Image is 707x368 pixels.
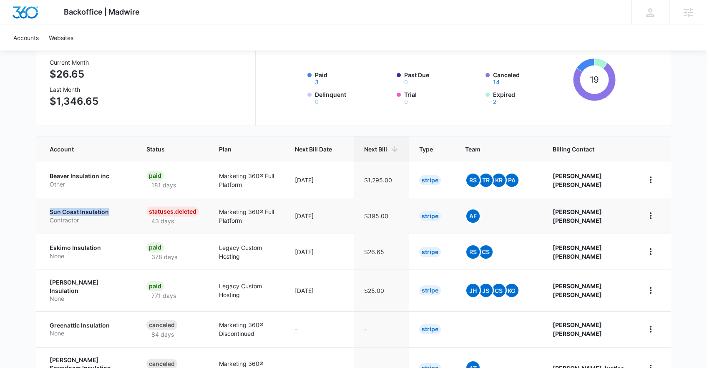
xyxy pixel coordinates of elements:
[644,323,657,336] button: home
[479,245,493,259] span: CS
[146,207,199,217] div: statuses.Deleted
[493,90,570,105] label: Expired
[219,207,275,225] p: Marketing 360® Full Platform
[553,244,602,260] strong: [PERSON_NAME] [PERSON_NAME]
[492,174,506,187] span: KR
[419,145,433,154] span: Type
[50,321,126,338] a: Greenattic InsulationNone
[50,58,98,67] h3: Current Month
[50,180,126,189] p: Other
[354,311,409,347] td: -
[505,284,518,297] span: KG
[219,282,275,299] p: Legacy Custom Hosting
[50,321,126,330] p: Greenattic Insulation
[590,74,599,85] tspan: 19
[466,245,480,259] span: RS
[644,173,657,187] button: home
[644,245,657,258] button: home
[50,208,126,216] p: Sun Coast Insulation
[466,209,480,223] span: AF
[354,270,409,311] td: $25.00
[285,198,354,234] td: [DATE]
[354,198,409,234] td: $395.00
[285,270,354,311] td: [DATE]
[553,145,624,154] span: Billing Contact
[219,171,275,189] p: Marketing 360® Full Platform
[315,90,392,105] label: Delinquent
[64,8,140,16] span: Backoffice | Madwire
[50,295,126,303] p: None
[644,209,657,222] button: home
[553,321,602,337] strong: [PERSON_NAME] [PERSON_NAME]
[419,175,441,185] div: Stripe
[50,145,114,154] span: Account
[44,25,78,50] a: Websites
[479,284,493,297] span: JS
[50,329,126,338] p: None
[219,145,275,154] span: Plan
[219,320,275,338] p: Marketing 360® Discontinued
[50,278,126,303] a: [PERSON_NAME] InsulationNone
[315,71,392,85] label: Paid
[493,79,500,85] button: Canceled
[479,174,493,187] span: TR
[419,324,441,334] div: Stripe
[146,320,177,330] div: Canceled
[50,172,126,180] p: Beaver Insulation inc
[465,145,521,154] span: Team
[419,247,441,257] div: Stripe
[50,208,126,224] a: Sun Coast InsulationContractor
[146,291,181,300] p: 771 days
[146,242,164,252] div: Paid
[466,174,480,187] span: RS
[354,162,409,198] td: $1,295.00
[50,216,126,224] p: Contractor
[354,234,409,270] td: $26.65
[50,172,126,188] a: Beaver Insulation incOther
[146,145,187,154] span: Status
[8,25,44,50] a: Accounts
[146,330,179,339] p: 84 days
[219,243,275,261] p: Legacy Custom Hosting
[505,174,518,187] span: PA
[50,278,126,295] p: [PERSON_NAME] Insulation
[50,244,126,252] p: Eskimo Insulation
[315,79,319,85] button: Paid
[553,208,602,224] strong: [PERSON_NAME] [PERSON_NAME]
[50,252,126,260] p: None
[364,145,387,154] span: Next Bill
[404,90,481,105] label: Trial
[419,285,441,295] div: Stripe
[146,281,164,291] div: Paid
[493,99,496,105] button: Expired
[285,311,354,347] td: -
[146,181,181,189] p: 181 days
[285,162,354,198] td: [DATE]
[146,217,179,225] p: 43 days
[50,94,98,109] p: $1,346.65
[285,234,354,270] td: [DATE]
[553,172,602,188] strong: [PERSON_NAME] [PERSON_NAME]
[146,252,182,261] p: 378 days
[50,85,98,94] h3: Last Month
[492,284,506,297] span: CS
[644,284,657,297] button: home
[466,284,480,297] span: JH
[553,282,602,298] strong: [PERSON_NAME] [PERSON_NAME]
[493,71,570,85] label: Canceled
[295,145,332,154] span: Next Bill Date
[146,171,164,181] div: Paid
[50,67,98,82] p: $26.65
[50,244,126,260] a: Eskimo InsulationNone
[419,211,441,221] div: Stripe
[404,71,481,85] label: Past Due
